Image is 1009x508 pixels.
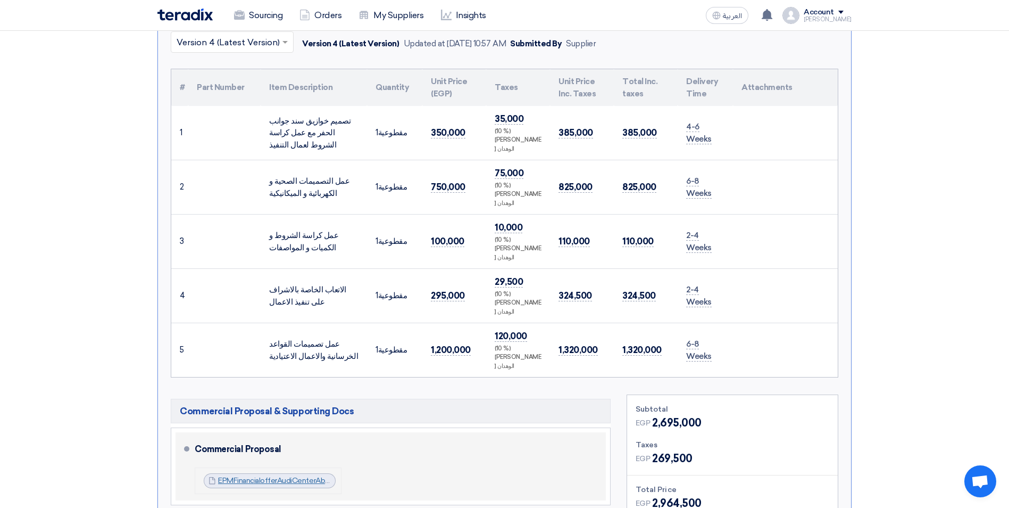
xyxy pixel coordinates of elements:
[495,290,541,317] div: (10 %) [PERSON_NAME] الوهدان
[376,128,378,137] span: 1
[367,69,422,106] th: Quantity
[269,230,358,253] div: عمل كراسة الشروط و الكميات و المواصفات
[495,168,523,179] span: 75,000
[804,17,852,22] div: [PERSON_NAME]
[558,182,593,193] span: 825,000
[302,38,399,50] div: Version 4 (Latest Version)
[431,345,471,356] span: 1,200,000
[622,290,656,301] span: 324,500
[376,291,378,300] span: 1
[261,69,367,106] th: Item Description
[558,345,598,356] span: 1,320,000
[495,222,522,233] span: 10,000
[510,38,562,50] div: Submitted By
[550,69,614,106] th: Unit Price Inc. Taxes
[269,175,358,199] div: عمل التصميمات الصحية و الكهربائية و الميكانيكية
[636,484,829,495] div: Total Price
[804,8,834,17] div: Account
[495,345,541,371] div: (10 %) [PERSON_NAME] الوهدان
[782,7,799,24] img: profile_test.png
[733,69,838,106] th: Attachments
[404,38,506,50] div: Updated at [DATE] 10:57 AM
[495,276,523,288] span: 29,500
[652,415,702,431] span: 2,695,000
[367,106,422,160] td: مقطوعية
[180,405,354,417] span: Commercial Proposal & Supporting Docs
[723,12,742,20] span: العربية
[422,69,486,106] th: Unit Price (EGP)
[636,417,651,429] span: EGP
[171,215,188,269] td: 3
[495,182,541,208] div: (10 %) [PERSON_NAME] الوهدان
[350,4,432,27] a: My Suppliers
[636,404,829,415] div: Subtotal
[367,215,422,269] td: مقطوعية
[686,122,712,144] span: 4-6 Weeks
[686,176,712,199] span: 6-8 Weeks
[431,127,465,138] span: 350,000
[269,284,358,308] div: الاتعاب الخاصة بالاشراف على تنفيذ الاعمال
[558,127,593,138] span: 385,000
[495,331,527,342] span: 120,000
[432,4,495,27] a: Insights
[431,236,464,247] span: 100,000
[686,285,712,307] span: 2-4 Weeks
[652,450,693,466] span: 269,500
[495,236,541,263] div: (10 %) [PERSON_NAME] الوهدان
[188,69,261,106] th: Part Number
[171,269,188,323] td: 4
[226,4,291,27] a: Sourcing
[636,453,651,464] span: EGP
[376,345,378,355] span: 1
[558,290,592,301] span: 324,500
[964,465,996,497] div: Open chat
[367,269,422,323] td: مقطوعية
[678,69,733,106] th: Delivery Time
[636,439,829,450] div: Taxes
[495,127,541,154] div: (10 %) [PERSON_NAME] الوهدان
[291,4,350,27] a: Orders
[171,323,188,378] td: 5
[367,160,422,215] td: مقطوعية
[431,290,465,301] span: 295,000
[622,236,654,247] span: 110,000
[269,115,358,151] div: تصميم خوازيق سند جوانب الحفر مع عمل كراسة الشروط لعمال التنفيذ
[614,69,678,106] th: Total Inc. taxes
[486,69,550,106] th: Taxes
[376,236,378,246] span: 1
[558,236,590,247] span: 110,000
[686,339,712,362] span: 6-8 Weeks
[622,182,656,193] span: 825,000
[686,231,712,253] span: 2-4 Weeks
[376,182,378,192] span: 1
[157,9,213,21] img: Teradix logo
[269,338,358,362] div: عمل تصميمات القواعد الخرسانية والاعمال الاعتيادية
[195,437,593,462] div: Commercial Proposal
[171,106,188,160] td: 1
[622,127,657,138] span: 385,000
[218,476,437,485] a: EPMFinancialofferAudiCenterAburawashCairo_1756119055439.pdf
[171,69,188,106] th: #
[706,7,748,24] button: العربية
[431,182,465,193] span: 750,000
[495,113,523,125] span: 35,000
[566,38,596,50] div: Supplier
[622,345,662,356] span: 1,320,000
[171,160,188,215] td: 2
[367,323,422,378] td: مقطوعية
